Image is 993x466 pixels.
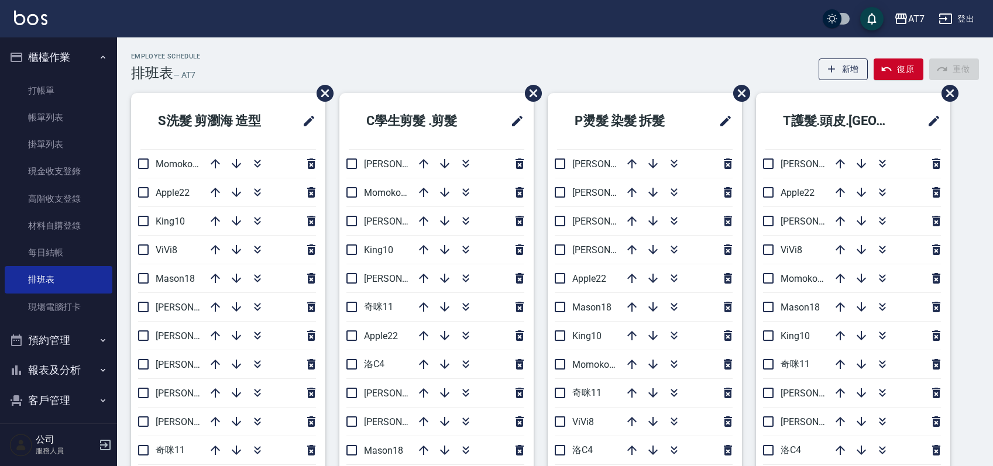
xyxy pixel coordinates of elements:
[5,355,112,385] button: 報表及分析
[364,330,398,341] span: Apple22
[933,76,960,111] span: 刪除班表
[572,330,602,341] span: King10
[156,388,231,399] span: [PERSON_NAME]7
[173,69,195,81] h6: — AT7
[874,58,923,80] button: 復原
[712,107,733,135] span: 修改班表的標題
[781,302,820,313] span: Mason18
[572,187,650,198] span: [PERSON_NAME] 5
[5,266,112,293] a: 排班表
[364,216,439,227] span: [PERSON_NAME]9
[5,385,112,416] button: 客戶管理
[156,244,177,256] span: ViVi8
[572,244,648,256] span: [PERSON_NAME]7
[5,104,112,131] a: 帳單列表
[364,158,442,170] span: [PERSON_NAME] 5
[516,76,544,111] span: 刪除班表
[572,158,648,170] span: [PERSON_NAME]9
[14,11,47,25] img: Logo
[765,100,912,142] h2: T護髮.頭皮.[GEOGRAPHIC_DATA]
[349,100,489,142] h2: C學生剪髮 .剪髮
[5,77,112,104] a: 打帳單
[781,330,810,341] span: King10
[156,273,195,284] span: Mason18
[364,244,393,256] span: King10
[5,415,112,446] button: 員工及薪資
[156,359,233,370] span: [PERSON_NAME] 5
[920,107,941,135] span: 修改班表的標題
[781,416,856,427] span: [PERSON_NAME]9
[5,131,112,158] a: 掛單列表
[572,387,602,398] span: 奇咪11
[781,187,815,198] span: Apple22
[140,100,287,142] h2: S洗髮 剪瀏海 造型
[36,446,95,456] p: 服務人員
[781,273,828,284] span: Momoko12
[572,359,620,370] span: Momoko12
[724,76,752,111] span: 刪除班表
[781,388,856,399] span: [PERSON_NAME]6
[156,416,231,427] span: [PERSON_NAME]6
[572,216,648,227] span: [PERSON_NAME]6
[364,358,384,370] span: 洛C4
[908,12,925,26] div: AT7
[860,7,884,30] button: save
[819,58,868,80] button: 新增
[156,444,185,455] span: 奇咪11
[9,433,33,457] img: Person
[364,273,439,284] span: [PERSON_NAME]2
[295,107,316,135] span: 修改班表的標題
[131,65,173,81] h3: 排班表
[572,444,593,455] span: 洛C4
[781,216,858,227] span: [PERSON_NAME] 5
[5,158,112,185] a: 現金收支登錄
[5,212,112,239] a: 材料自購登錄
[364,187,411,198] span: Momoko12
[934,8,979,30] button: 登出
[889,7,929,31] button: AT7
[156,216,185,227] span: King10
[156,302,231,313] span: [PERSON_NAME]2
[364,445,403,456] span: Mason18
[781,244,802,256] span: ViVi8
[572,416,594,427] span: ViVi8
[781,444,801,455] span: 洛C4
[36,434,95,446] h5: 公司
[5,42,112,73] button: 櫃檯作業
[572,302,611,313] span: Mason18
[308,76,335,111] span: 刪除班表
[5,185,112,212] a: 高階收支登錄
[364,388,439,399] span: [PERSON_NAME]6
[156,158,203,170] span: Momoko12
[781,158,856,170] span: [PERSON_NAME]2
[557,100,697,142] h2: P燙髮 染髮 拆髮
[364,301,393,312] span: 奇咪11
[156,187,190,198] span: Apple22
[572,273,606,284] span: Apple22
[5,294,112,320] a: 現場電腦打卡
[156,330,231,341] span: [PERSON_NAME]9
[503,107,524,135] span: 修改班表的標題
[364,416,439,427] span: [PERSON_NAME]7
[131,53,201,60] h2: Employee Schedule
[5,239,112,266] a: 每日結帳
[5,325,112,355] button: 預約管理
[781,358,810,370] span: 奇咪11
